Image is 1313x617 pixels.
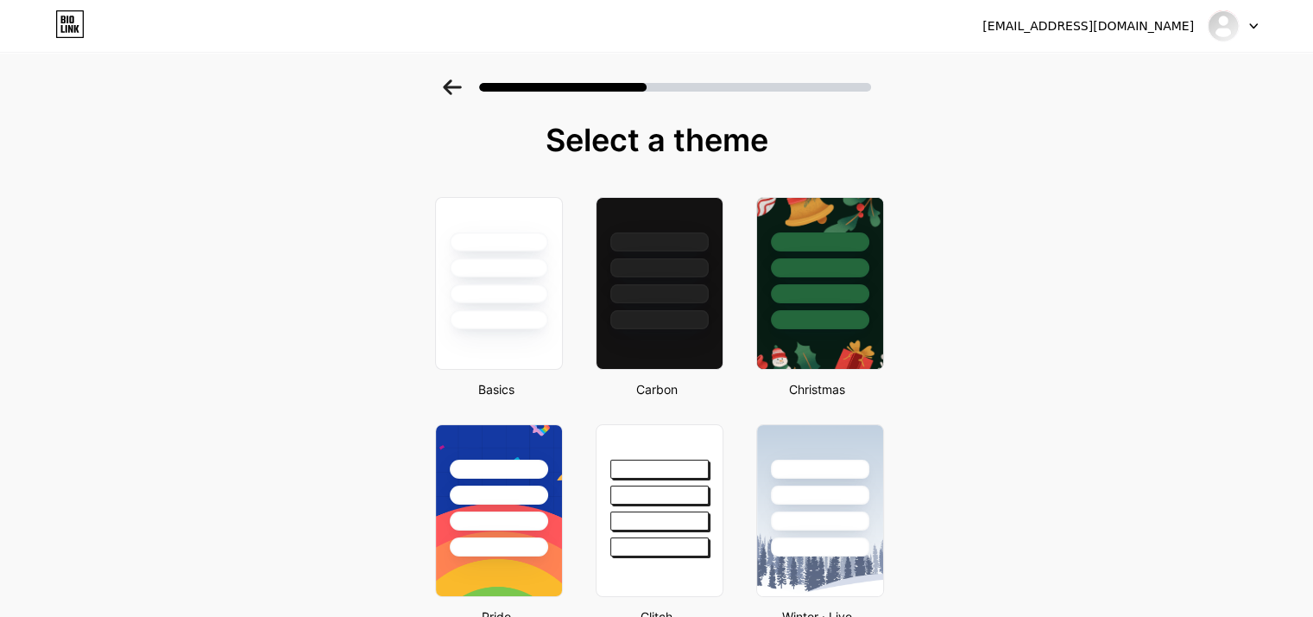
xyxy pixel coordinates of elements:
[428,123,886,157] div: Select a theme
[982,17,1194,35] div: [EMAIL_ADDRESS][DOMAIN_NAME]
[590,380,723,398] div: Carbon
[1207,10,1240,42] img: OnePlus Service Center
[751,380,884,398] div: Christmas
[430,380,563,398] div: Basics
